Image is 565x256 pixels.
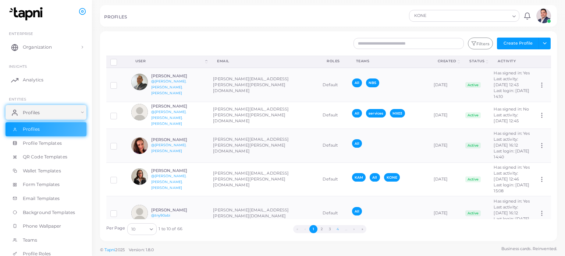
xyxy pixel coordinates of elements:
span: Last login: [DATE] 15:08 [494,182,529,193]
a: Organization [6,40,86,55]
span: All [352,78,362,87]
button: Create Profile [497,38,539,49]
span: Active [465,176,481,182]
a: Background Templates [6,206,86,220]
span: NBS [366,78,379,87]
a: Phone Wallpaper [6,219,86,233]
a: Form Templates [6,178,86,192]
span: Active [465,210,481,216]
a: Teams [6,233,86,247]
span: Last activity: [DATE] 12:43 [494,76,518,87]
div: Status [469,59,484,64]
th: Row-selection [106,56,128,68]
span: Active [465,112,481,118]
img: avatar [131,137,148,154]
span: Email Templates [23,195,60,202]
a: @[PERSON_NAME].[PERSON_NAME].[PERSON_NAME] [151,174,187,190]
span: All [352,109,362,118]
a: Analytics [6,73,86,87]
span: © [100,247,154,253]
input: Search for option [136,225,147,233]
a: Email Templates [6,192,86,206]
a: Tapni [104,247,116,252]
span: All [352,139,362,148]
img: avatar [131,168,148,185]
h6: [PERSON_NAME] [151,137,205,142]
label: Per Page [106,225,125,231]
img: avatar [131,205,148,221]
span: ENTITIES [9,97,26,101]
a: QR Code Templates [6,150,86,164]
div: activity [498,59,526,64]
span: 10 [131,225,135,233]
span: Profiles [23,109,40,116]
img: logo [7,7,47,21]
span: Enterprise [9,31,33,36]
h6: [PERSON_NAME] [151,74,205,78]
a: Profiles [6,122,86,136]
td: [PERSON_NAME][EMAIL_ADDRESS][PERSON_NAME][PERSON_NAME][DOMAIN_NAME] [209,129,319,162]
span: KONE [384,173,400,182]
span: Phone Wallpaper [23,223,61,229]
span: Last activity: [DATE] 12:45 [494,112,518,123]
td: Default [319,68,348,102]
div: Created [438,59,456,64]
h5: PROFILES [104,14,127,20]
img: avatar [131,104,148,120]
span: 2025 [115,247,124,253]
input: Search for option [467,12,509,20]
button: Go to page 1 [309,225,317,233]
span: Last login: [DATE] 11:33 [494,216,529,227]
td: [DATE] [430,129,462,162]
h6: [PERSON_NAME] [151,208,205,213]
span: Business cards. Reinvented. [501,246,557,252]
span: services [366,109,386,118]
th: Action [534,56,551,68]
a: Wallet Templates [6,164,86,178]
td: Default [319,162,348,196]
td: Default [319,102,348,129]
td: [PERSON_NAME][EMAIL_ADDRESS][PERSON_NAME][PERSON_NAME][DOMAIN_NAME] [209,102,319,129]
td: Default [319,129,348,162]
span: Has signed in: Yes [494,131,530,136]
td: [PERSON_NAME][EMAIL_ADDRESS][PERSON_NAME][PERSON_NAME][DOMAIN_NAME] [209,162,319,196]
span: Has signed in: No [494,106,529,112]
span: Last activity: [DATE] 12:46 [494,171,519,182]
button: Filters [468,38,493,49]
td: [PERSON_NAME][EMAIL_ADDRESS][PERSON_NAME][DOMAIN_NAME] [209,196,319,230]
span: 1 to 10 of 66 [159,226,182,232]
td: [DATE] [430,102,462,129]
button: Go to next page [350,225,358,233]
span: Has signed in: Yes [494,70,530,76]
td: [DATE] [430,68,462,102]
span: Last activity: [DATE] 16:12 [494,137,518,148]
span: MX03 [390,109,405,118]
span: Active [465,82,481,88]
h6: [PERSON_NAME] [151,104,205,109]
ul: Pagination [182,225,477,233]
h6: [PERSON_NAME] [151,168,205,173]
span: Profile Templates [23,140,62,147]
button: Go to page 2 [317,225,326,233]
a: avatar [534,8,553,23]
span: Active [465,143,481,148]
button: Go to page 3 [326,225,334,233]
span: Organization [23,44,52,50]
a: @[PERSON_NAME].[PERSON_NAME].[PERSON_NAME] [151,110,187,126]
div: User [135,59,204,64]
span: Last login: [DATE] 14:10 [494,88,529,99]
span: Has signed in: Yes [494,199,530,204]
img: avatar [131,74,148,90]
a: @tny90abi [151,213,171,217]
a: Profiles [6,105,86,120]
span: INSIGHTS [9,64,27,69]
button: Go to last page [358,225,366,233]
a: @[PERSON_NAME].[PERSON_NAME] [151,143,187,153]
span: Profiles [23,126,40,133]
span: KONE [413,12,466,20]
div: Roles [327,59,340,64]
div: Teams [356,59,422,64]
div: Search for option [127,223,157,235]
td: [DATE] [430,162,462,196]
span: Analytics [23,77,43,83]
